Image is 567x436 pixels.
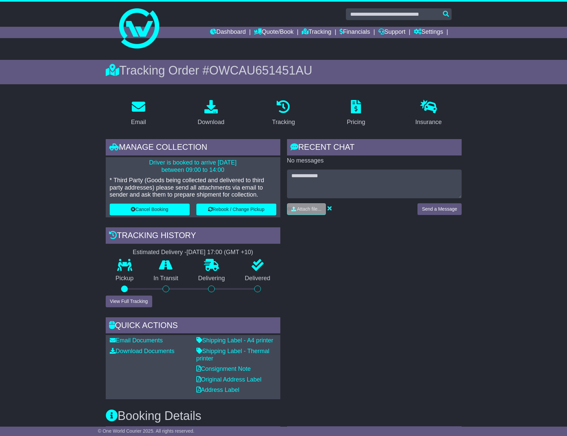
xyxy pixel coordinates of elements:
p: In Transit [144,275,188,282]
a: Shipping Label - Thermal printer [196,348,270,362]
p: Driver is booked to arrive [DATE] between 09:00 to 14:00 [110,159,276,174]
span: © One World Courier 2025. All rights reserved. [98,428,195,434]
p: Pickup [106,275,144,282]
div: Estimated Delivery - [106,249,280,256]
a: Consignment Note [196,365,251,372]
a: Address Label [196,387,240,393]
a: Download Documents [110,348,175,354]
a: Insurance [411,98,446,129]
a: Financials [340,27,370,38]
p: Delivering [188,275,235,282]
p: Delivered [235,275,280,282]
a: Quote/Book [254,27,293,38]
div: Manage collection [106,139,280,157]
a: Email [126,98,150,129]
a: Settings [414,27,443,38]
h3: Booking Details [106,409,462,423]
div: Tracking Order # [106,63,462,78]
p: No messages [287,157,462,165]
div: Download [198,118,224,127]
a: Original Address Label [196,376,262,383]
div: Pricing [347,118,365,127]
p: * Third Party (Goods being collected and delivered to third party addresses) please send all atta... [110,177,276,199]
a: Tracking [302,27,331,38]
button: Cancel Booking [110,204,190,215]
div: Tracking [272,118,295,127]
button: Send a Message [417,203,461,215]
div: RECENT CHAT [287,139,462,157]
button: View Full Tracking [106,296,152,307]
a: Pricing [343,98,370,129]
a: Support [378,27,405,38]
a: Tracking [268,98,299,129]
span: OWCAU651451AU [209,64,312,77]
button: Rebook / Change Pickup [196,204,276,215]
div: Quick Actions [106,317,280,335]
div: [DATE] 17:00 (GMT +10) [187,249,253,256]
a: Email Documents [110,337,163,344]
a: Download [193,98,229,129]
div: Email [131,118,146,127]
a: Dashboard [210,27,246,38]
a: Shipping Label - A4 printer [196,337,273,344]
div: Tracking history [106,227,280,245]
div: Insurance [415,118,442,127]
